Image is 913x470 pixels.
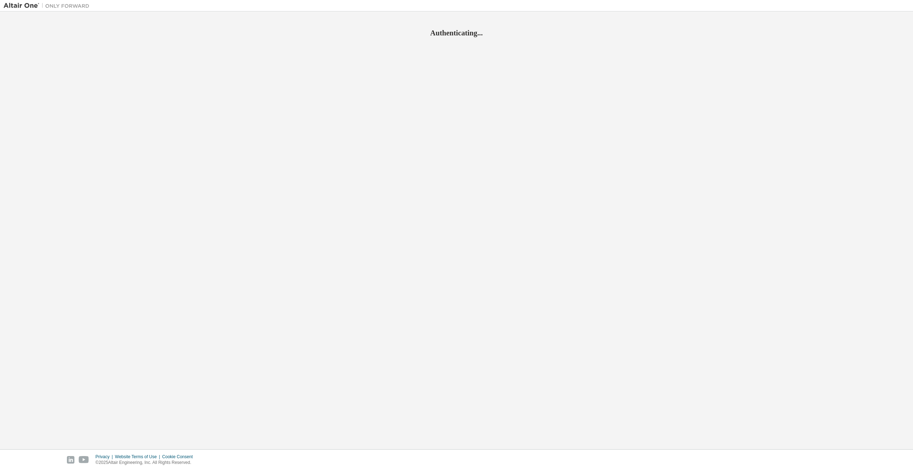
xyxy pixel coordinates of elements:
[67,456,74,464] img: linkedin.svg
[162,454,197,460] div: Cookie Consent
[79,456,89,464] img: youtube.svg
[96,454,115,460] div: Privacy
[96,460,197,466] p: © 2025 Altair Engineering, Inc. All Rights Reserved.
[4,28,909,38] h2: Authenticating...
[4,2,93,9] img: Altair One
[115,454,162,460] div: Website Terms of Use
